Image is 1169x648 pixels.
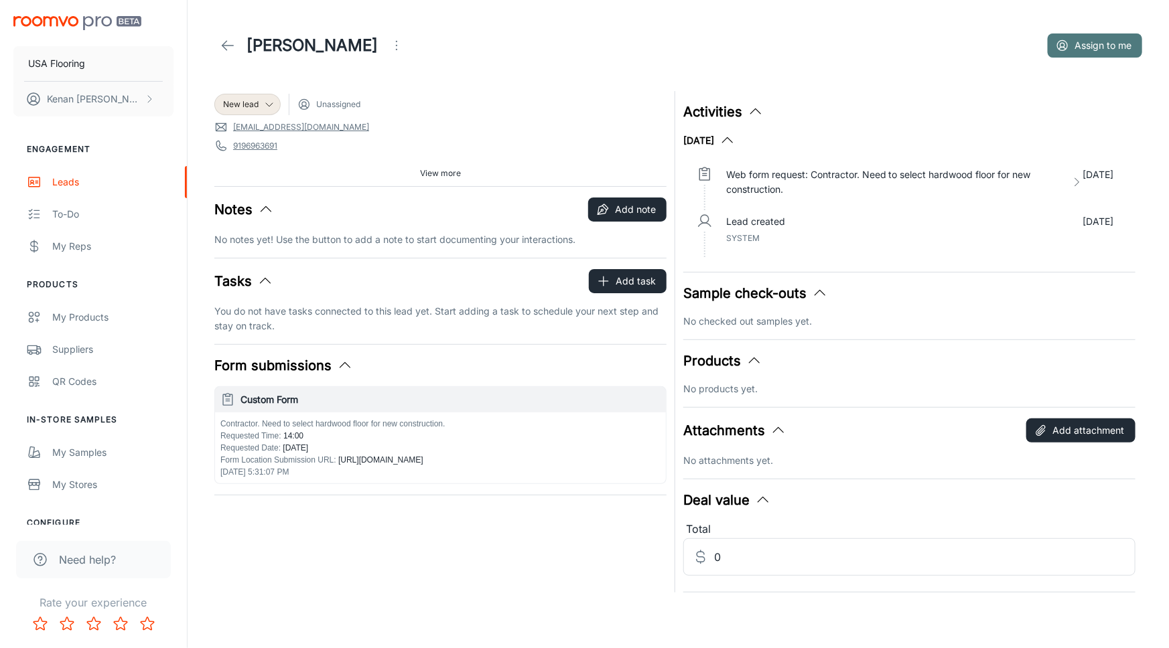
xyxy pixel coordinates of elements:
div: My Samples [52,445,174,460]
h1: [PERSON_NAME] [247,33,378,58]
p: No attachments yet. [683,453,1136,468]
button: [DATE] [683,133,736,149]
span: [DATE] 5:31:07 PM [220,467,289,477]
span: 14:00 [281,431,303,440]
button: Add note [588,197,667,222]
span: Unassigned [316,98,360,110]
button: Rate 3 star [80,611,107,637]
p: USA Flooring [28,56,85,71]
div: Leads [52,175,174,189]
span: Requested Date : [220,443,281,453]
span: Requested Time : [220,431,281,440]
button: Attachments [683,420,786,440]
span: View more [420,167,461,179]
p: Lead created [726,214,785,229]
button: Sample check-outs [683,283,828,303]
button: Rate 2 star [54,611,80,637]
p: No checked out samples yet. [683,314,1136,329]
div: QR Codes [52,374,174,389]
p: Rate your experience [11,594,176,611]
button: Activities [683,102,764,122]
a: [EMAIL_ADDRESS][DOMAIN_NAME] [233,121,369,133]
button: Notes [214,199,274,220]
button: View more [415,163,466,183]
p: [DATE] [1083,214,1114,229]
button: Rate 5 star [134,611,161,637]
button: Add task [589,269,667,293]
button: Form submissions [214,355,353,376]
span: [URL][DOMAIN_NAME] [336,455,423,465]
button: Open menu [383,32,410,59]
button: Add attachment [1026,418,1136,442]
div: Suppliers [52,342,174,357]
p: No notes yet! Use the button to add a note to start documenting your interactions. [214,232,667,247]
img: Roomvo PRO Beta [13,16,141,30]
p: You do not have tasks connected to this lead yet. Start adding a task to schedule your next step ... [214,304,667,333]
button: USA Flooring [13,46,174,81]
p: Contractor. Need to select hardwood floor for new construction. [220,418,661,430]
span: New lead [223,98,259,110]
button: Rate 1 star [27,611,54,637]
span: [DATE] [281,443,308,453]
p: No products yet. [683,382,1136,396]
button: Kenan [PERSON_NAME] [13,82,174,116]
button: Products [683,351,762,371]
button: Assign to me [1048,33,1142,58]
h6: Custom Form [240,392,661,407]
div: To-do [52,207,174,222]
p: [DATE] [1083,167,1114,197]
button: Tasks [214,271,273,291]
span: System [726,233,760,243]
button: Custom FormContractor. Need to select hardwood floor for new construction.Requested Time: 14:00Re... [215,387,666,483]
button: Rate 4 star [107,611,134,637]
p: Kenan [PERSON_NAME] [47,92,141,106]
p: Web form request: Contractor. Need to select hardwood floor for new construction. [726,167,1065,197]
span: Form Location Submission URL : [220,455,336,465]
span: Need help? [59,552,116,568]
div: My Reps [52,239,174,254]
a: 9196963691 [233,140,277,152]
div: My Products [52,310,174,325]
div: My Stores [52,477,174,492]
input: Estimated deal value [714,538,1136,576]
button: Deal value [683,490,771,510]
div: Total [683,521,1136,538]
div: New lead [214,94,281,115]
